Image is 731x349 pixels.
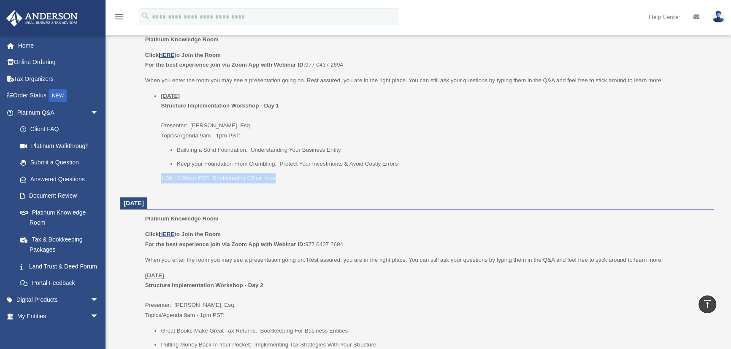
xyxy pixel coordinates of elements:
span: arrow_drop_down [90,291,107,309]
u: [DATE] [161,93,180,99]
img: User Pic [712,11,725,23]
a: HERE [159,52,174,58]
a: Online Ordering [6,54,111,71]
span: Platinum Knowledge Room [145,215,219,222]
span: arrow_drop_down [90,308,107,325]
a: Platinum Q&Aarrow_drop_down [6,104,111,121]
b: Structure Implementation Workshop - Day 1 [161,102,279,109]
i: vertical_align_top [702,299,712,309]
i: menu [114,12,124,22]
a: Document Review [12,188,111,204]
a: Submit a Question [12,154,111,171]
a: HERE [159,231,174,237]
u: [DATE] [145,272,164,279]
p: 977 0437 2694 [145,229,708,249]
a: Order StatusNEW [6,87,111,105]
b: For the best experience join via Zoom App with Webinar ID: [145,62,305,68]
li: Keep your Foundation From Crumbling: Protect Your Investments & Avoid Costly Errors [177,159,708,169]
p: When you enter the room you may see a presentation going on. Rest assured, you are in the right p... [145,75,708,86]
li: Great Books Make Great Tax Returns: Bookkeeping For Business Entities [161,326,708,336]
p: Presenter: [PERSON_NAME], Esq. Topics/Agenda 9am - 1pm PST: [145,271,708,320]
p: When you enter the room you may see a presentation going on. Rest assured, you are in the right p... [145,255,708,265]
b: Click to Join the Room [145,231,221,237]
span: [DATE] [124,200,144,207]
span: arrow_drop_down [90,104,107,121]
i: search [141,11,150,21]
a: Land Trust & Deed Forum [12,258,111,275]
a: Home [6,37,111,54]
a: Platinum Walkthrough [12,137,111,154]
a: Portal Feedback [12,275,111,292]
b: Structure Implementation Workshop - Day 2 [145,282,263,288]
b: Click to Join the Room [145,52,221,58]
a: Tax Organizers [6,70,111,87]
a: Tax & Bookkeeping Packages [12,231,111,258]
li: Presenter: [PERSON_NAME], Esq. Topics/Agenda 9am - 1pm PST: [161,91,708,183]
a: My Entitiesarrow_drop_down [6,308,111,325]
a: menu [114,15,124,22]
a: Platinum Knowledge Room [12,204,107,231]
p: 1:00 - 2:00pm PST: Bookkeeping Office Hour [161,173,708,183]
li: Building a Solid Foundation: Understanding Your Business Entity [177,145,708,155]
b: For the best experience join via Zoom App with Webinar ID: [145,241,305,247]
a: vertical_align_top [699,295,716,313]
a: Client FAQ [12,121,111,138]
a: Answered Questions [12,171,111,188]
a: Digital Productsarrow_drop_down [6,291,111,308]
span: Platinum Knowledge Room [145,36,219,43]
p: 977 0437 2694 [145,50,708,70]
div: NEW [49,89,67,102]
img: Anderson Advisors Platinum Portal [4,10,80,27]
